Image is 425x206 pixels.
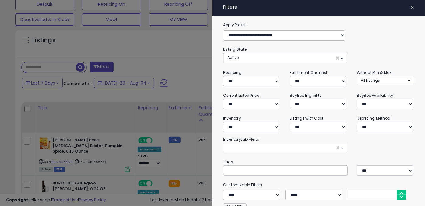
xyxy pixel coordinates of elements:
[223,70,241,75] small: Repricing
[335,55,339,61] span: ×
[223,143,347,153] button: ×
[223,47,247,52] small: Listing State
[357,116,391,121] small: Repricing Method
[290,70,327,75] small: Fulfillment Channel
[336,145,340,151] span: ×
[290,116,323,121] small: Listings with Cost
[290,93,321,98] small: BuyBox Eligibility
[223,137,259,142] small: InventoryLab Alerts
[223,5,414,10] h4: Filters
[219,159,419,165] small: Tags
[227,55,239,60] span: Active
[223,93,259,98] small: Current Listed Price
[223,53,347,63] button: Active ×
[357,70,392,75] small: Without Min & Max
[357,76,414,85] button: All Listings
[357,93,393,98] small: BuyBox Availability
[361,78,380,83] span: All Listings
[219,182,419,188] small: Customizable Filters
[408,3,417,12] button: ×
[223,116,241,121] small: Inventory
[410,3,414,12] span: ×
[219,22,419,28] label: Apply Preset:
